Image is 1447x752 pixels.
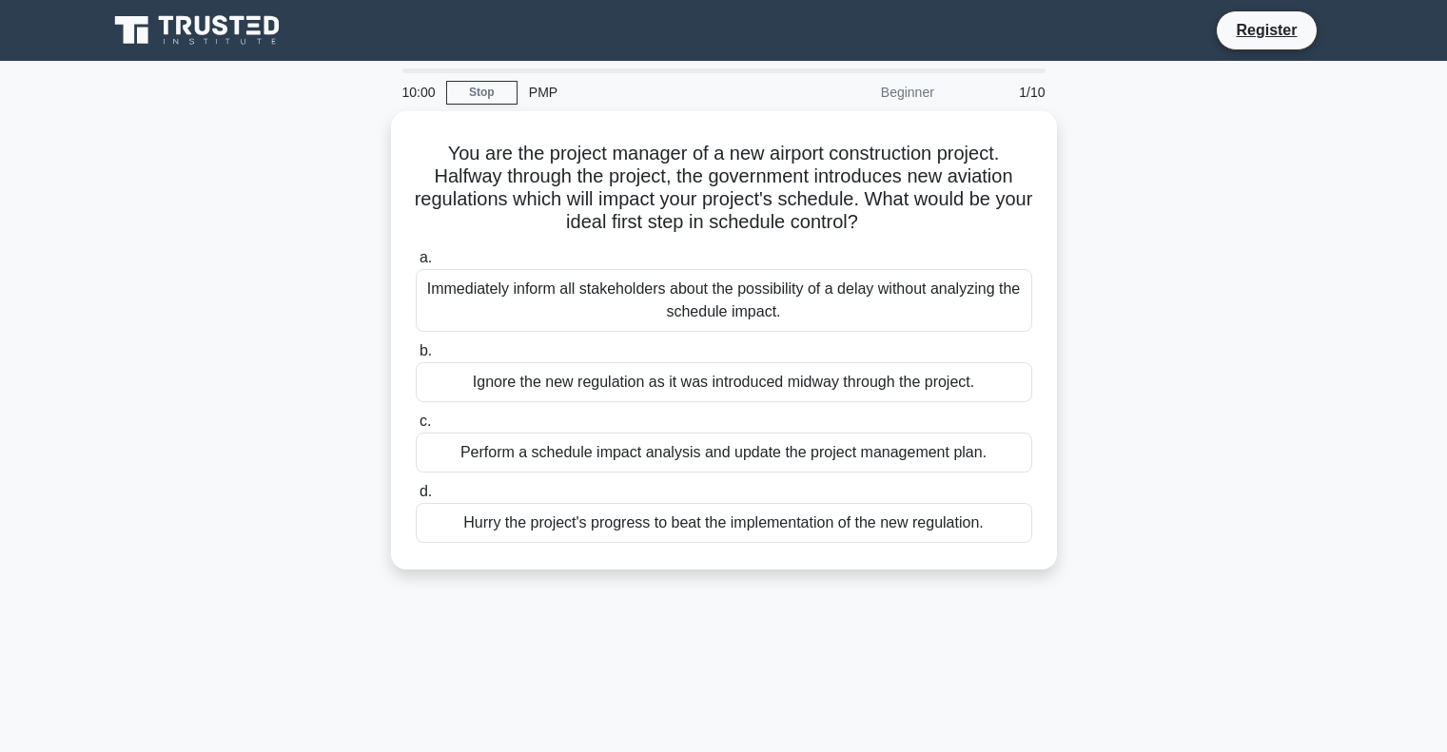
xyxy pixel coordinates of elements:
div: Immediately inform all stakeholders about the possibility of a delay without analyzing the schedu... [416,269,1032,332]
a: Stop [446,81,518,105]
span: c. [420,413,431,429]
span: a. [420,249,432,265]
div: 10:00 [391,73,446,111]
div: Hurry the project's progress to beat the implementation of the new regulation. [416,503,1032,543]
div: Ignore the new regulation as it was introduced midway through the project. [416,362,1032,402]
span: b. [420,342,432,358]
div: 1/10 [946,73,1057,111]
div: Perform a schedule impact analysis and update the project management plan. [416,433,1032,472]
div: Beginner [779,73,946,111]
h5: You are the project manager of a new airport construction project. Halfway through the project, t... [414,142,1034,235]
a: Register [1224,18,1308,42]
div: PMP [518,73,779,111]
span: d. [420,483,432,499]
